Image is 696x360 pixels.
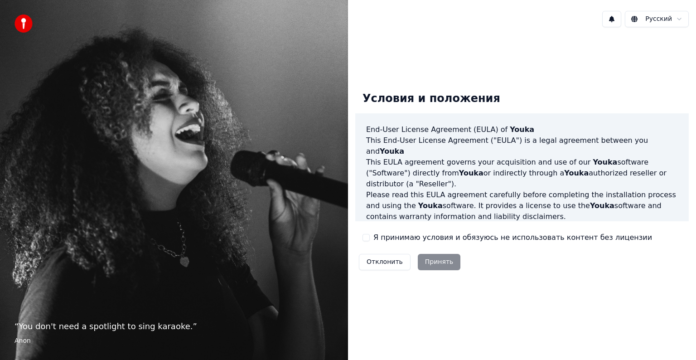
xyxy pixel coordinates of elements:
span: Youka [593,158,617,166]
button: Отклонить [359,254,411,270]
span: Youka [459,169,483,177]
span: Youka [380,147,404,156]
h3: End-User License Agreement (EULA) of [366,124,678,135]
span: Youka [590,201,614,210]
label: Я принимаю условия и обязуюсь не использовать контент без лицензии [373,232,652,243]
span: Youka [510,125,534,134]
p: This End-User License Agreement ("EULA") is a legal agreement between you and [366,135,678,157]
footer: Anon [14,336,333,345]
p: Please read this EULA agreement carefully before completing the installation process and using th... [366,190,678,222]
span: Youka [418,201,443,210]
p: “ You don't need a spotlight to sing karaoke. ” [14,320,333,333]
div: Условия и положения [355,84,507,113]
img: youka [14,15,33,33]
span: Youka [564,169,589,177]
p: This EULA agreement governs your acquisition and use of our software ("Software") directly from o... [366,157,678,190]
